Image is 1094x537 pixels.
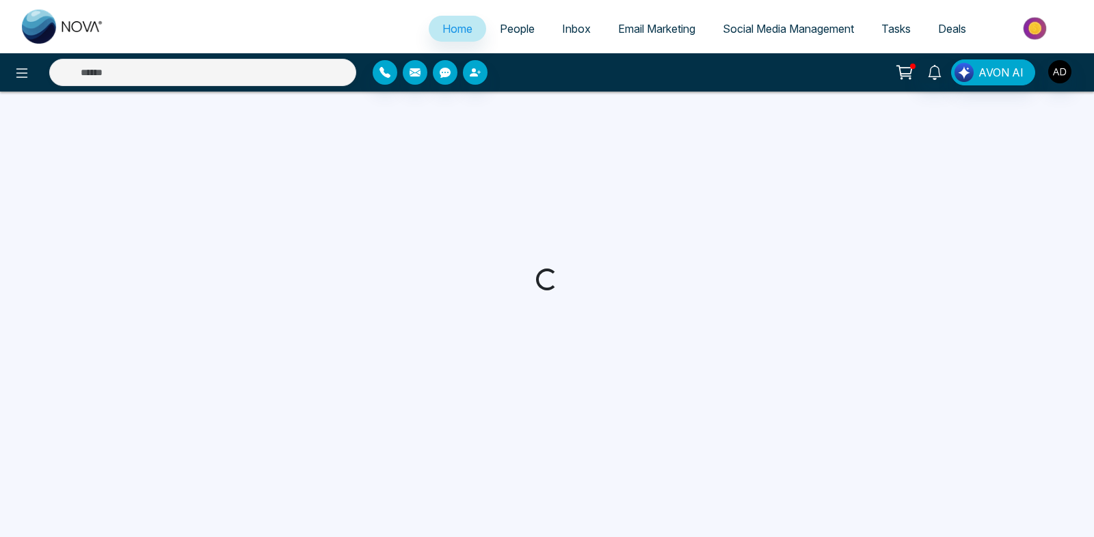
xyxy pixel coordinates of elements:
[951,59,1035,85] button: AVON AI
[500,22,535,36] span: People
[938,22,966,36] span: Deals
[22,10,104,44] img: Nova CRM Logo
[881,22,911,36] span: Tasks
[978,64,1024,81] span: AVON AI
[486,16,548,42] a: People
[604,16,709,42] a: Email Marketing
[548,16,604,42] a: Inbox
[723,22,854,36] span: Social Media Management
[618,22,695,36] span: Email Marketing
[1048,60,1071,83] img: User Avatar
[709,16,868,42] a: Social Media Management
[955,63,974,82] img: Lead Flow
[868,16,924,42] a: Tasks
[442,22,472,36] span: Home
[987,13,1086,44] img: Market-place.gif
[924,16,980,42] a: Deals
[562,22,591,36] span: Inbox
[429,16,486,42] a: Home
